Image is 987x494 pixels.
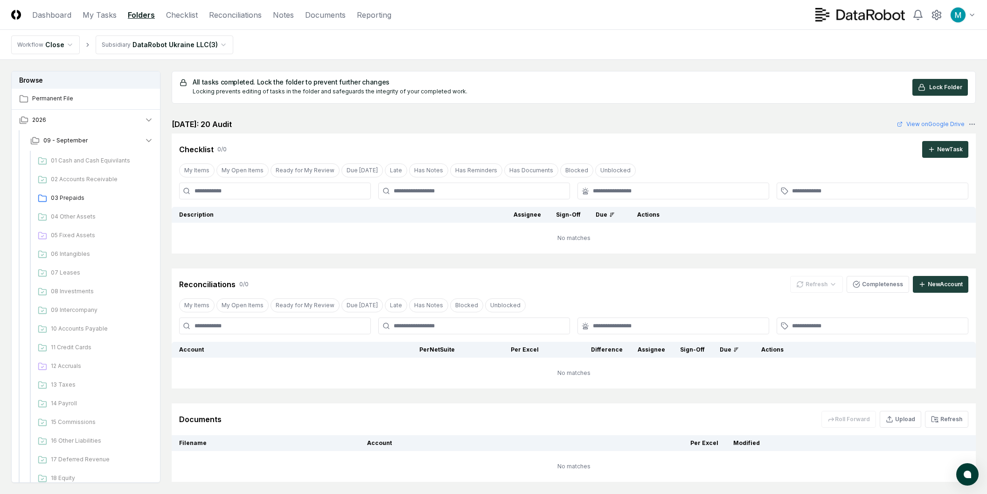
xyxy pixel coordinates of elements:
button: 09 - September [23,130,161,151]
button: My Open Items [216,163,269,177]
button: Completeness [847,276,909,293]
img: ACg8ocIk6UVBSJ1Mh_wKybhGNOx8YD4zQOa2rDZHjRd5UfivBFfoWA=s96-c [951,7,966,22]
th: Sign-Off [549,207,588,223]
a: 07 Leases [34,265,153,282]
button: Blocked [450,298,483,312]
button: Upload [880,411,921,428]
span: 17 Deferred Revenue [51,455,150,464]
button: My Open Items [216,298,269,312]
div: New Task [937,145,963,154]
a: Notes [273,9,294,21]
nav: breadcrumb [11,35,233,54]
div: Workflow [17,41,43,49]
a: View onGoogle Drive [897,120,965,128]
button: Has Reminders [450,163,502,177]
button: Refresh [925,411,968,428]
span: 13 Taxes [51,381,150,389]
div: 0 / 0 [239,280,249,289]
th: Per Excel [535,435,726,451]
button: My Items [179,298,215,312]
button: Has Notes [409,298,448,312]
div: Subsidiary [102,41,131,49]
a: Reconciliations [209,9,262,21]
button: My Items [179,163,215,177]
th: Assignee [506,207,549,223]
div: Due [720,346,739,354]
span: 11 Credit Cards [51,343,150,352]
a: 12 Accruals [34,358,153,375]
button: Due Today [341,163,383,177]
div: 0 / 0 [217,145,227,154]
td: No matches [172,358,976,388]
a: 10 Accounts Payable [34,321,153,338]
td: No matches [172,451,976,482]
div: Reconciliations [179,279,236,290]
a: Permanent File [12,89,161,109]
a: Reporting [357,9,391,21]
a: 04 Other Assets [34,209,153,226]
span: 14 Payroll [51,399,150,408]
button: Lock Folder [912,79,968,96]
button: Unblocked [485,298,526,312]
a: 01 Cash and Cash Equivilants [34,153,153,169]
td: No matches [172,223,976,254]
button: Late [385,298,407,312]
a: 14 Payroll [34,395,153,412]
button: Blocked [560,163,593,177]
button: Late [385,163,407,177]
span: 03 Prepaids [51,194,150,202]
div: Actions [754,346,968,354]
img: Logo [11,10,21,20]
span: Lock Folder [929,83,962,92]
a: 02 Accounts Receivable [34,171,153,188]
th: Per Excel [462,342,546,358]
button: Ready for My Review [271,163,340,177]
a: 11 Credit Cards [34,339,153,356]
th: Assignee [630,342,673,358]
span: 16 Other Liabilities [51,437,150,445]
a: 06 Intangibles [34,246,153,263]
h3: Browse [12,71,160,89]
span: 15 Commissions [51,418,150,426]
span: 06 Intangibles [51,250,150,258]
a: 16 Other Liabilities [34,433,153,450]
span: 2026 [32,116,46,124]
span: 02 Accounts Receivable [51,175,150,183]
span: Permanent File [32,94,153,103]
th: Account [360,435,535,451]
a: 08 Investments [34,283,153,300]
button: Has Documents [504,163,558,177]
div: Checklist [179,144,214,155]
div: Account [179,346,371,354]
span: 09 - September [43,136,88,145]
button: Has Notes [409,163,448,177]
a: Dashboard [32,9,71,21]
th: Modified [726,435,910,451]
a: 13 Taxes [34,377,153,394]
th: Sign-Off [673,342,712,358]
a: 17 Deferred Revenue [34,452,153,468]
a: 15 Commissions [34,414,153,431]
button: 2026 [12,110,161,130]
div: Actions [630,211,968,219]
h5: All tasks completed. Lock the folder to prevent further changes [193,79,467,85]
th: Description [172,207,506,223]
th: Per NetSuite [378,342,462,358]
span: 05 Fixed Assets [51,231,150,240]
a: 09 Intercompany [34,302,153,319]
span: 08 Investments [51,287,150,296]
div: New Account [928,280,963,289]
div: Locking prevents editing of tasks in the folder and safeguards the integrity of your completed work. [193,87,467,96]
a: 05 Fixed Assets [34,227,153,244]
button: NewAccount [913,276,968,293]
th: Difference [546,342,630,358]
span: 07 Leases [51,268,150,277]
a: 18 Equity [34,470,153,487]
a: Folders [128,9,155,21]
div: Documents [179,414,222,425]
button: Due Today [341,298,383,312]
button: Ready for My Review [271,298,340,312]
button: atlas-launcher [956,463,979,486]
span: 01 Cash and Cash Equivilants [51,156,150,165]
span: 12 Accruals [51,362,150,370]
